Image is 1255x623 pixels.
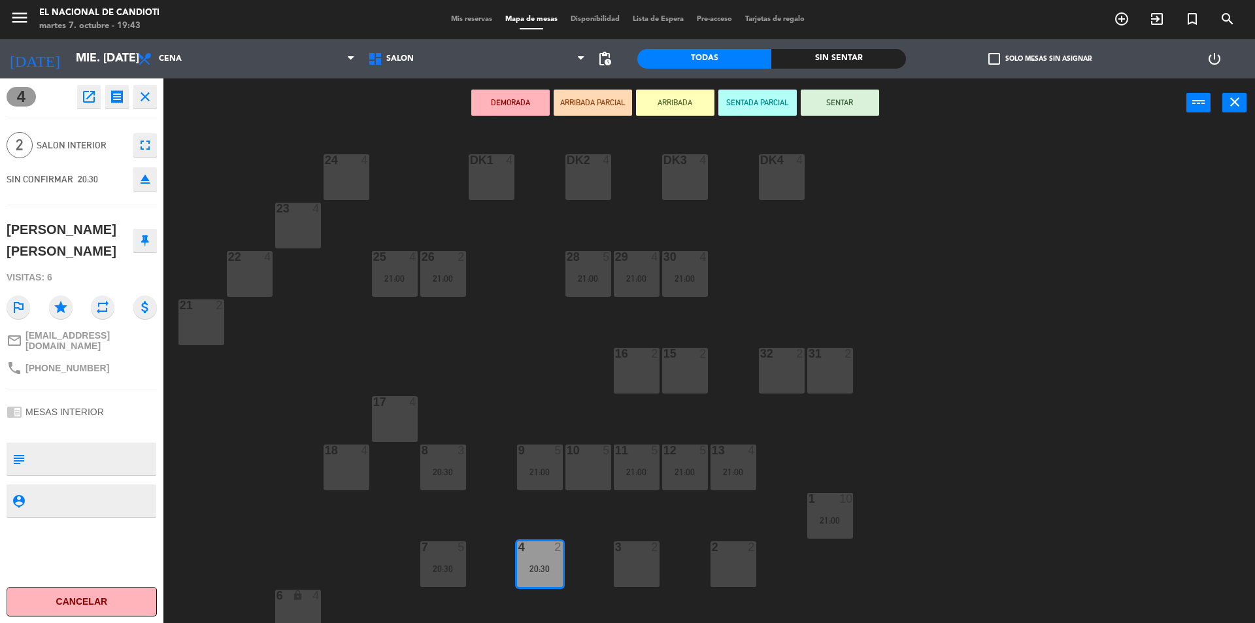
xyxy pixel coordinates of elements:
div: 2 [748,541,756,553]
span: MESAS INTERIOR [25,407,104,417]
div: DK1 [470,154,471,166]
div: 2 [216,299,224,311]
span: [PHONE_NUMBER] [25,363,109,373]
span: SALON INTERIOR [37,138,127,153]
div: [PERSON_NAME] [PERSON_NAME] [7,219,133,261]
div: 21:00 [662,467,708,477]
button: open_in_new [77,85,101,109]
button: SENTAR [801,90,879,116]
div: 32 [760,348,761,360]
div: 4 [409,396,417,408]
div: 5 [458,541,465,553]
i: lock [292,590,303,601]
i: outlined_flag [7,295,30,319]
div: 4 [264,251,272,263]
button: SENTADA PARCIAL [718,90,797,116]
label: Solo mesas sin asignar [988,53,1092,65]
div: 22 [228,251,229,263]
div: 4 [748,445,756,456]
div: 21:00 [614,467,660,477]
i: close [137,89,153,105]
i: star [49,295,73,319]
div: 18 [325,445,326,456]
div: 5 [603,445,611,456]
span: SALON [386,54,414,63]
div: 24 [325,154,326,166]
div: 25 [373,251,374,263]
span: SIN CONFIRMAR [7,174,73,184]
div: 20:30 [420,467,466,477]
span: Pre-acceso [690,16,739,23]
i: mail_outline [7,333,22,348]
span: 2 [7,132,33,158]
span: Lista de Espera [626,16,690,23]
i: arrow_drop_down [112,51,127,67]
i: receipt [109,89,125,105]
div: 20:30 [420,564,466,573]
i: eject [137,171,153,187]
div: 2 [712,541,712,553]
div: 4 [699,154,707,166]
div: 4 [312,590,320,601]
div: 3 [615,541,616,553]
div: martes 7. octubre - 19:43 [39,20,159,33]
i: chrome_reader_mode [7,404,22,420]
div: 5 [651,445,659,456]
span: Mapa de mesas [499,16,564,23]
span: check_box_outline_blank [988,53,1000,65]
div: Todas [637,49,771,69]
button: power_input [1186,93,1211,112]
div: 4 [409,251,417,263]
button: close [133,85,157,109]
div: 4 [699,251,707,263]
i: close [1227,94,1243,110]
div: 5 [603,251,611,263]
div: Sin sentar [771,49,905,69]
div: 20:30 [517,564,563,573]
button: menu [10,8,29,32]
div: 13 [712,445,712,456]
div: 2 [651,541,659,553]
button: receipt [105,85,129,109]
span: [EMAIL_ADDRESS][DOMAIN_NAME] [25,330,157,351]
div: 21:00 [517,467,563,477]
div: DK4 [760,154,761,166]
div: 2 [554,541,562,553]
div: 16 [615,348,616,360]
i: phone [7,360,22,376]
div: 2 [458,251,465,263]
span: 4 [7,87,36,107]
button: ARRIBADA [636,90,714,116]
div: 21:00 [614,274,660,283]
div: 21:00 [807,516,853,525]
div: 21:00 [662,274,708,283]
div: 21:00 [565,274,611,283]
div: El Nacional de Candioti [39,7,159,20]
span: Cena [159,54,182,63]
div: 4 [518,541,519,553]
div: 21:00 [372,274,418,283]
div: 2 [651,348,659,360]
span: Mis reservas [444,16,499,23]
div: 11 [615,445,616,456]
i: power_settings_new [1207,51,1222,67]
div: 2 [845,348,852,360]
i: fullscreen [137,137,153,153]
div: 9 [518,445,519,456]
i: person_pin [11,494,25,508]
div: 4 [506,154,514,166]
i: subject [11,452,25,466]
div: 4 [796,154,804,166]
button: Cancelar [7,587,157,616]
